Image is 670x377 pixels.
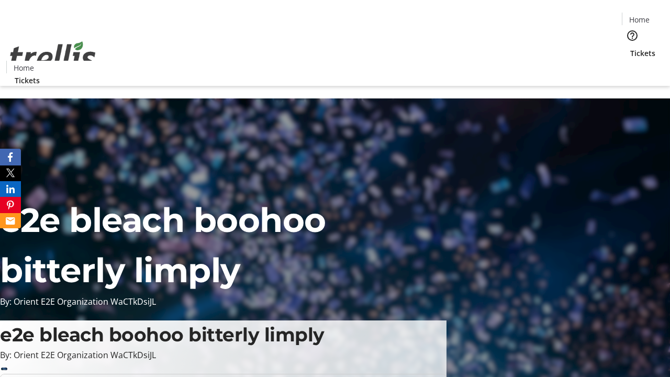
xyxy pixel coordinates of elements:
a: Home [622,14,656,25]
a: Tickets [6,75,48,86]
a: Home [7,62,40,73]
a: Tickets [622,48,664,59]
span: Home [629,14,650,25]
span: Tickets [15,75,40,86]
button: Help [622,25,643,46]
span: Home [14,62,34,73]
img: Orient E2E Organization WaCTkDsiJL's Logo [6,30,99,82]
span: Tickets [630,48,655,59]
button: Cart [622,59,643,80]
